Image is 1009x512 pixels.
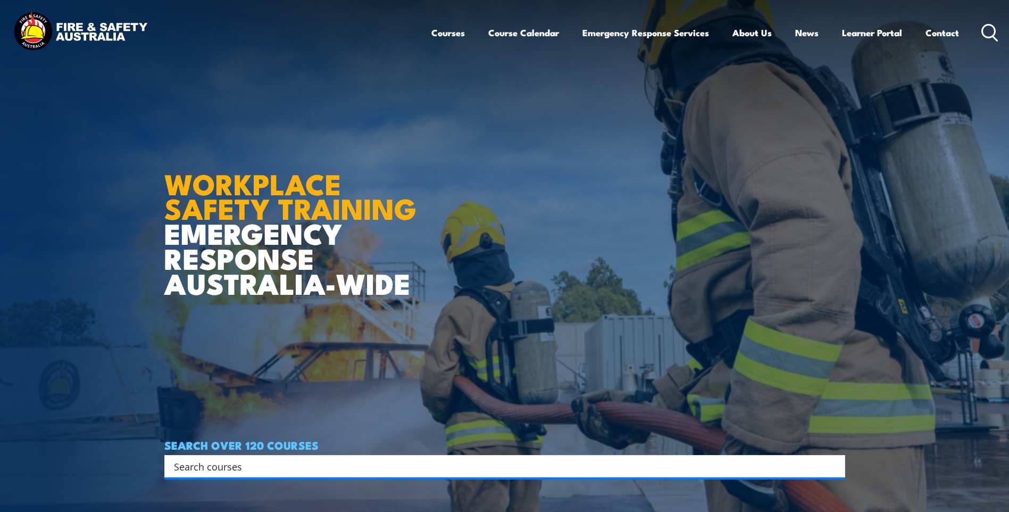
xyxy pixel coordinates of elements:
button: Search magnifier button [827,459,841,474]
a: About Us [732,19,772,47]
a: Emergency Response Services [582,19,709,47]
strong: WORKPLACE SAFETY TRAINING [164,161,416,230]
h1: EMERGENCY RESPONSE AUSTRALIA-WIDE [164,144,424,295]
a: Courses [431,19,465,47]
a: Contact [925,19,959,47]
a: Learner Portal [842,19,902,47]
input: Search input [174,458,822,474]
h4: SEARCH OVER 120 COURSES [164,439,845,451]
form: Search form [176,459,824,474]
a: Course Calendar [488,19,559,47]
a: News [795,19,819,47]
